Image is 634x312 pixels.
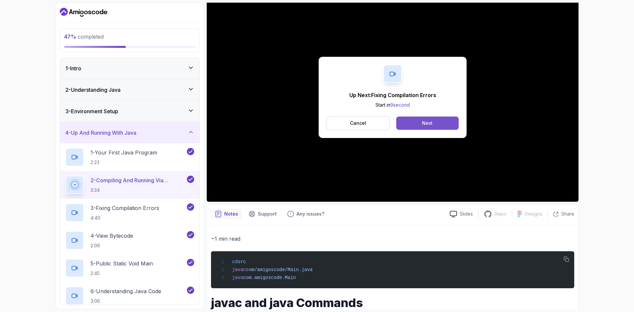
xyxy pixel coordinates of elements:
p: 4 - View Bytecode [90,232,133,240]
p: Notes [224,211,238,217]
button: Next [396,117,459,130]
div: Next [422,120,433,126]
p: Slides [460,211,473,217]
p: ~1 min read [211,234,574,243]
button: Support button [245,209,281,219]
a: Slides [444,211,478,218]
h3: 1 - Intro [65,64,81,72]
button: 5-Public Static Void Main2:45 [65,259,194,277]
span: cd [232,259,238,264]
button: notes button [211,209,242,219]
p: Repo [495,211,507,217]
button: 1-Intro [60,58,199,79]
button: 4-View Bytecode2:06 [65,231,194,250]
span: completed [64,33,104,40]
button: Share [547,211,574,217]
h3: 3 - Environment Setup [65,107,118,115]
button: 3-Fixing Compilation Errors4:40 [65,203,194,222]
p: Up Next: Fixing Compilation Errors [349,91,436,99]
span: 9 second [390,102,410,108]
h3: 4 - Up And Running With Java [65,129,136,137]
button: 2-Understanding Java [60,79,199,100]
p: 2:23 [90,159,157,166]
span: java [232,275,243,280]
h1: javac and java Commands [211,296,574,309]
button: 6-Understanding Java Code3:06 [65,287,194,305]
span: src [238,259,246,264]
span: com/amigoscode/Main.java [246,267,313,272]
a: Dashboard [60,7,107,17]
p: 5 - Public Static Void Main [90,260,153,267]
span: 47 % [64,33,76,40]
button: 1-Your First Java Program2:23 [65,148,194,166]
button: Cancel [327,116,390,130]
h3: 2 - Understanding Java [65,86,121,94]
p: 1 - Your First Java Program [90,149,157,156]
p: 2:06 [90,242,133,249]
p: Start in [349,102,436,108]
p: 4:40 [90,215,159,221]
button: 2-Compiling And Running Via Terminal3:34 [65,176,194,194]
p: Support [258,211,277,217]
p: 2 - Compiling And Running Via Terminal [90,176,186,184]
p: 6 - Understanding Java Code [90,287,161,295]
p: 3 - Fixing Compilation Errors [90,204,159,212]
p: Share [561,211,574,217]
p: 2:45 [90,270,153,277]
span: com.amigoscode.Main [243,275,296,280]
p: Designs [525,211,542,217]
p: Any issues? [297,211,324,217]
button: Feedback button [283,209,328,219]
p: 3:06 [90,298,161,304]
p: Cancel [350,120,366,126]
span: javac [232,267,246,272]
button: 4-Up And Running With Java [60,122,199,143]
p: 3:34 [90,187,186,193]
button: 3-Environment Setup [60,101,199,122]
